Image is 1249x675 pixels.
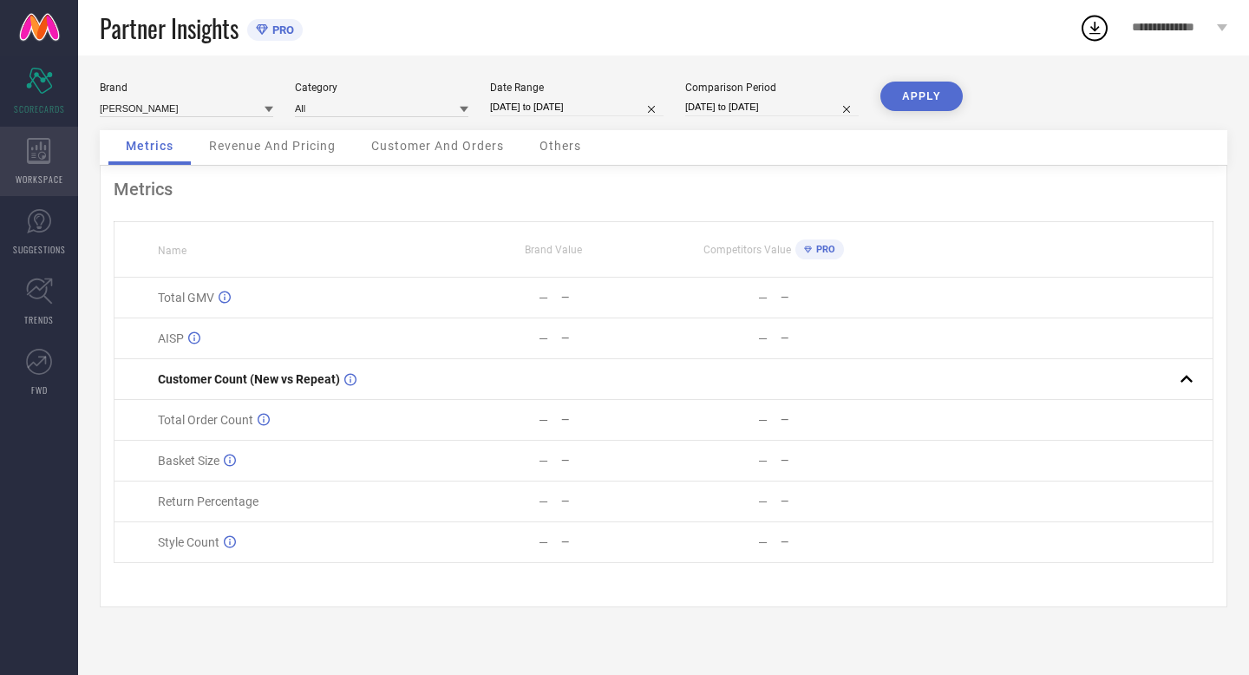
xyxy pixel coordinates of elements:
div: — [781,292,882,304]
span: Others [539,139,581,153]
div: — [539,331,548,345]
div: — [539,535,548,549]
div: — [781,536,882,548]
div: — [561,414,663,426]
span: Basket Size [158,454,219,468]
span: Name [158,245,186,257]
span: Brand Value [525,244,582,256]
button: APPLY [880,82,963,111]
span: WORKSPACE [16,173,63,186]
span: Return Percentage [158,495,258,508]
span: Partner Insights [100,10,239,46]
div: — [539,413,548,427]
div: — [561,495,663,508]
div: — [561,292,663,304]
span: Customer Count (New vs Repeat) [158,372,340,386]
span: PRO [268,23,294,36]
span: AISP [158,331,184,345]
span: Revenue And Pricing [209,139,336,153]
div: — [758,331,768,345]
div: Metrics [114,179,1213,200]
div: — [758,291,768,305]
span: SCORECARDS [14,102,65,115]
div: — [781,495,882,508]
span: PRO [812,244,835,255]
div: — [781,332,882,344]
div: — [539,291,548,305]
span: Metrics [126,139,173,153]
div: — [539,454,548,468]
input: Select date range [490,98,664,116]
div: — [758,413,768,427]
div: Category [295,82,468,94]
div: — [758,495,768,508]
span: Total GMV [158,291,214,305]
div: — [539,495,548,508]
span: Style Count [158,535,219,549]
div: Comparison Period [685,82,859,94]
div: — [781,414,882,426]
span: Customer And Orders [371,139,504,153]
div: — [758,535,768,549]
span: FWD [31,383,48,396]
div: — [561,332,663,344]
div: — [561,536,663,548]
span: SUGGESTIONS [13,243,66,256]
div: Open download list [1079,12,1110,43]
div: — [561,455,663,467]
span: Competitors Value [703,244,791,256]
div: Brand [100,82,273,94]
div: — [758,454,768,468]
span: TRENDS [24,313,54,326]
div: — [781,455,882,467]
span: Total Order Count [158,413,253,427]
input: Select comparison period [685,98,859,116]
div: Date Range [490,82,664,94]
